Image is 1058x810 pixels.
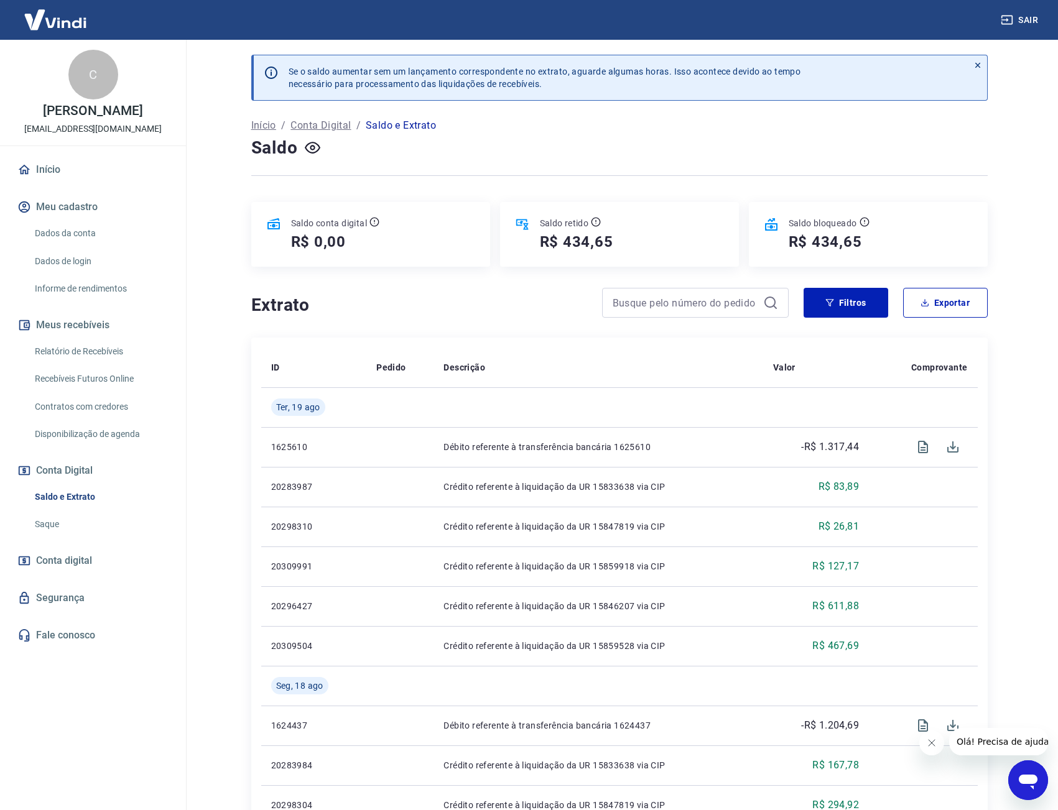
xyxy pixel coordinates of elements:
p: R$ 167,78 [812,758,859,773]
p: Saldo retido [540,217,589,229]
button: Meu cadastro [15,193,171,221]
input: Busque pelo número do pedido [613,293,758,312]
h5: R$ 434,65 [789,232,862,252]
p: Crédito referente à liquidação da UR 15859918 via CIP [443,560,753,573]
a: Início [15,156,171,183]
a: Dados de login [30,249,171,274]
a: Fale conosco [15,622,171,649]
p: -R$ 1.204,69 [801,718,859,733]
p: R$ 26,81 [819,519,859,534]
p: R$ 611,88 [812,599,859,614]
iframe: Mensagem da empresa [949,728,1048,755]
p: [EMAIL_ADDRESS][DOMAIN_NAME] [24,122,162,136]
a: Disponibilização de agenda [30,421,171,447]
button: Filtros [804,288,888,318]
button: Sair [998,9,1043,32]
p: R$ 83,89 [819,479,859,494]
p: Débito referente à transferência bancária 1625610 [443,441,753,453]
iframe: Botão para abrir a janela de mensagens [1008,760,1048,800]
p: 20283987 [271,481,357,493]
p: / [281,118,285,133]
p: -R$ 1.317,44 [801,440,859,454]
p: Saldo conta digital [291,217,368,229]
p: Saldo e Extrato [366,118,436,133]
p: Comprovante [911,361,967,374]
a: Segurança [15,584,171,612]
button: Exportar [903,288,988,318]
a: Início [251,118,276,133]
a: Dados da conta [30,221,171,246]
a: Relatório de Recebíveis [30,339,171,364]
span: Olá! Precisa de ajuda? [7,9,104,19]
h4: Extrato [251,293,587,318]
a: Conta Digital [290,118,351,133]
h5: R$ 0,00 [291,232,346,252]
p: Crédito referente à liquidação da UR 15833638 via CIP [443,481,753,493]
a: Contratos com credores [30,394,171,420]
span: Visualizar [908,711,938,740]
button: Meus recebíveis [15,311,171,339]
p: 20309991 [271,560,357,573]
p: Crédito referente à liquidação da UR 15847819 via CIP [443,520,753,533]
span: Download [938,432,968,462]
p: 20298310 [271,520,357,533]
p: / [356,118,361,133]
p: 20283984 [271,759,357,771]
p: [PERSON_NAME] [43,104,142,117]
a: Recebíveis Futuros Online [30,366,171,392]
p: ID [271,361,280,374]
p: Se o saldo aumentar sem um lançamento correspondente no extrato, aguarde algumas horas. Isso acon... [289,65,801,90]
span: Conta digital [36,552,92,569]
span: Download [938,711,968,740]
p: 20309504 [271,640,357,652]
p: Valor [773,361,796,374]
p: Débito referente à transferência bancária 1624437 [443,719,753,732]
a: Informe de rendimentos [30,276,171,301]
p: R$ 467,69 [812,638,859,653]
span: Seg, 18 ago [276,679,323,692]
button: Conta Digital [15,457,171,484]
a: Saldo e Extrato [30,484,171,510]
span: Visualizar [908,432,938,462]
a: Saque [30,512,171,537]
p: Crédito referente à liquidação da UR 15833638 via CIP [443,759,753,771]
img: Vindi [15,1,96,39]
span: Ter, 19 ago [276,401,320,413]
a: Conta digital [15,547,171,574]
h5: R$ 434,65 [540,232,613,252]
p: Saldo bloqueado [789,217,857,229]
h4: Saldo [251,136,298,160]
p: 1625610 [271,441,357,453]
p: 1624437 [271,719,357,732]
p: Descrição [443,361,485,374]
p: Pedido [376,361,406,374]
p: 20296427 [271,600,357,612]
p: R$ 127,17 [812,559,859,574]
iframe: Fechar mensagem [919,730,944,755]
div: C [68,50,118,99]
p: Crédito referente à liquidação da UR 15846207 via CIP [443,600,753,612]
p: Crédito referente à liquidação da UR 15859528 via CIP [443,640,753,652]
